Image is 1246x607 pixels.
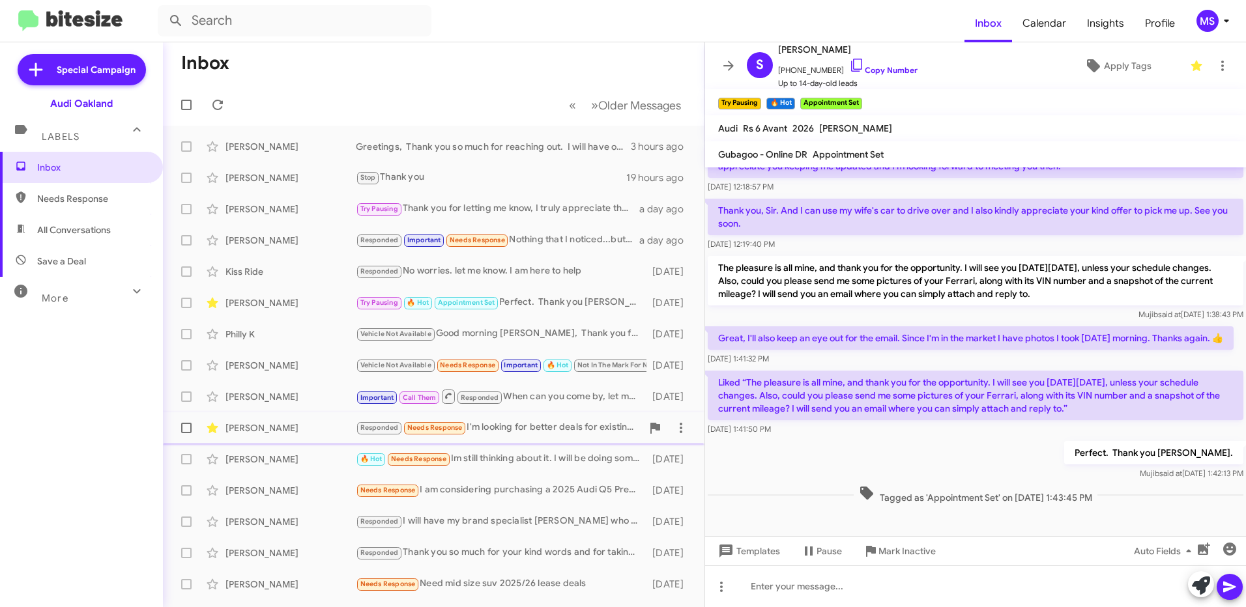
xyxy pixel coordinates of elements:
[1077,5,1135,42] a: Insights
[42,292,68,304] span: More
[360,423,399,432] span: Responded
[778,77,918,90] span: Up to 14-day-old leads
[718,122,738,134] span: Audi
[356,264,646,279] div: No worries. let me know. I am here to help
[562,92,689,119] nav: Page navigation example
[360,236,399,244] span: Responded
[158,5,431,36] input: Search
[360,330,431,338] span: Vehicle Not Available
[37,161,148,174] span: Inbox
[639,203,694,216] div: a day ago
[1138,309,1243,319] span: Mujib [DATE] 1:38:43 PM
[708,424,771,434] span: [DATE] 1:41:50 PM
[708,199,1243,235] p: Thank you, Sir. And I can use my wife's car to drive over and I also kindly appreciate your kind ...
[225,140,356,153] div: [PERSON_NAME]
[440,361,495,369] span: Needs Response
[360,361,431,369] span: Vehicle Not Available
[766,98,794,109] small: 🔥 Hot
[360,298,398,307] span: Try Pausing
[1159,468,1182,478] span: said at
[225,546,356,559] div: [PERSON_NAME]
[356,545,646,560] div: Thank you so much for your kind words and for taking the time to share your feedback. I’m glad to...
[37,192,148,205] span: Needs Response
[646,484,694,497] div: [DATE]
[356,451,646,466] div: Im still thinking about it. I will be doing some test drive on other car brand this weekend but i...
[591,97,598,113] span: »
[547,361,569,369] span: 🔥 Hot
[225,515,356,528] div: [PERSON_NAME]
[646,390,694,403] div: [DATE]
[225,484,356,497] div: [PERSON_NAME]
[705,539,790,563] button: Templates
[1185,10,1232,32] button: MS
[646,328,694,341] div: [DATE]
[1012,5,1077,42] a: Calendar
[356,140,631,153] div: Greetings, Thank you so much for reaching out. I will have one of my brand specialist reach out t...
[577,361,658,369] span: Not In The Mark For Now
[356,358,646,373] div: No problem
[708,182,774,191] span: [DATE] 12:18:57 PM
[849,65,918,75] a: Copy Number
[1135,5,1185,42] a: Profile
[356,576,646,591] div: Need mid size suv 2025/26 lease deals
[646,546,694,559] div: [DATE]
[360,486,416,494] span: Needs Response
[646,265,694,278] div: [DATE]
[356,295,646,310] div: Perfect. Thank you [PERSON_NAME].
[356,170,626,185] div: Thank you
[461,393,499,402] span: Responded
[356,388,646,404] div: When can you come by, let me know. I will make sure my appraisal specialist is prepared for your ...
[708,239,775,249] span: [DATE] 12:19:40 PM
[756,55,764,76] span: S
[852,539,946,563] button: Mark Inactive
[403,393,437,402] span: Call Them
[407,423,463,432] span: Needs Response
[391,455,446,463] span: Needs Response
[854,485,1097,504] span: Tagged as 'Appointment Set' on [DATE] 1:43:45 PM
[225,203,356,216] div: [PERSON_NAME]
[356,514,646,529] div: I will have my brand specialist [PERSON_NAME] who has been in contact with you prepare the specs ...
[225,453,356,466] div: [PERSON_NAME]
[360,173,376,182] span: Stop
[631,140,694,153] div: 3 hours ago
[718,98,761,109] small: Try Pausing
[598,98,681,113] span: Older Messages
[626,171,694,184] div: 19 hours ago
[778,42,918,57] span: [PERSON_NAME]
[37,223,111,236] span: All Conversations
[718,148,807,160] span: Gubagoo - Online DR
[1064,441,1243,464] p: Perfect. Thank you [PERSON_NAME].
[800,98,862,109] small: Appointment Set
[813,148,884,160] span: Appointment Set
[356,201,639,216] div: Thank you for letting me know, I truly appreciate the update. I completely understand and respect...
[360,455,383,463] span: 🔥 Hot
[646,359,694,372] div: [DATE]
[639,234,694,247] div: a day ago
[360,548,399,557] span: Responded
[569,97,576,113] span: «
[407,236,441,244] span: Important
[708,354,769,363] span: [DATE] 1:41:32 PM
[181,53,229,74] h1: Inbox
[225,234,356,247] div: [PERSON_NAME]
[817,539,842,563] span: Pause
[225,390,356,403] div: [PERSON_NAME]
[50,97,113,110] div: Audi Oakland
[708,371,1243,420] p: Liked “The pleasure is all mine, and thank you for the opportunity. I will see you [DATE][DATE], ...
[1104,54,1152,78] span: Apply Tags
[646,453,694,466] div: [DATE]
[225,359,356,372] div: [PERSON_NAME]
[225,328,356,341] div: Philly K
[790,539,852,563] button: Pause
[1051,54,1183,78] button: Apply Tags
[360,517,399,526] span: Responded
[708,326,1234,350] p: Great, I'll also keep an eye out for the email. Since I'm in the market I have photos I took [DAT...
[1158,309,1181,319] span: said at
[1123,539,1207,563] button: Auto Fields
[360,205,398,213] span: Try Pausing
[225,171,356,184] div: [PERSON_NAME]
[360,267,399,275] span: Responded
